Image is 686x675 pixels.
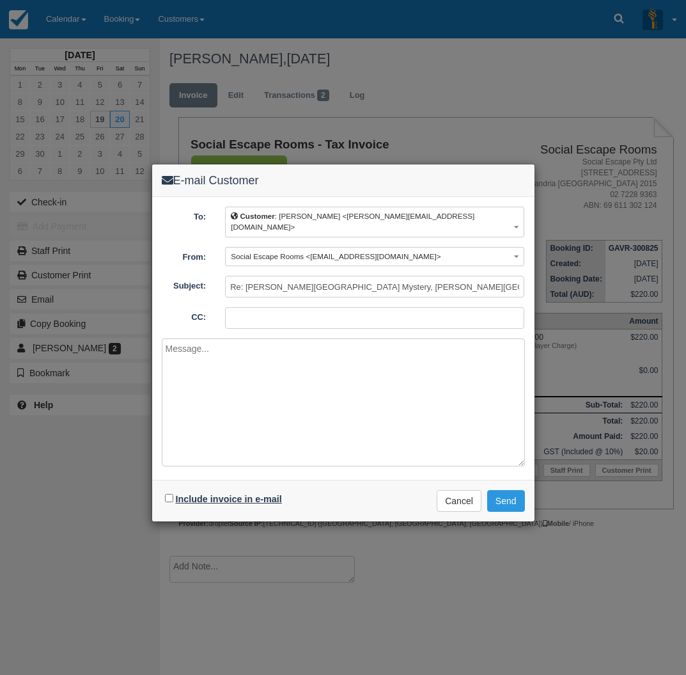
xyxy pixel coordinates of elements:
h4: E-mail Customer [162,174,525,187]
button: Customer: [PERSON_NAME] <[PERSON_NAME][EMAIL_ADDRESS][DOMAIN_NAME]> [225,207,524,237]
b: Customer [240,212,274,220]
button: Social Escape Rooms <[EMAIL_ADDRESS][DOMAIN_NAME]> [225,247,524,267]
button: Send [487,490,525,512]
label: Include invoice in e-mail [176,494,282,504]
span: Social Escape Rooms <[EMAIL_ADDRESS][DOMAIN_NAME]> [231,252,440,260]
label: To: [152,207,216,223]
label: From: [152,247,216,264]
span: : [PERSON_NAME] <[PERSON_NAME][EMAIL_ADDRESS][DOMAIN_NAME]> [231,212,474,231]
label: CC: [152,307,216,324]
label: Subject: [152,276,216,292]
button: Cancel [437,490,481,512]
